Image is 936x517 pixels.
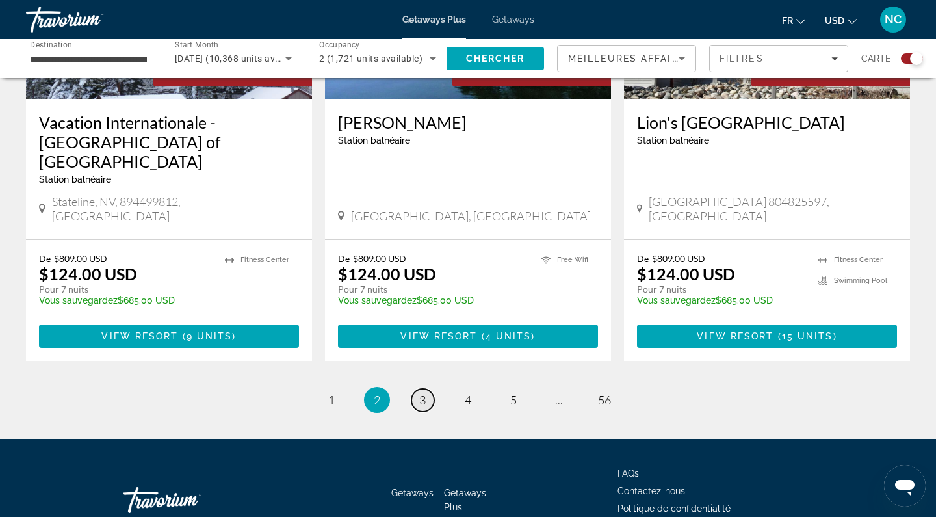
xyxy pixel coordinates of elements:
[39,295,212,306] p: $685.00 USD
[175,40,218,49] span: Start Month
[697,331,773,341] span: View Resort
[39,295,118,306] span: Vous sauvegardez
[338,295,528,306] p: $685.00 USD
[782,16,793,26] span: fr
[555,393,563,407] span: ...
[39,325,299,348] button: View Resort(9 units)
[101,331,178,341] span: View Resort
[400,331,477,341] span: View Resort
[338,284,528,295] p: Pour 7 nuits
[876,6,910,33] button: User Menu
[478,331,536,341] span: ( )
[637,295,716,306] span: Vous sauvegardez
[884,465,926,507] iframe: Bouton de lancement de la fenêtre de messagerie
[465,393,471,407] span: 4
[338,113,598,132] a: [PERSON_NAME]
[568,51,685,66] mat-select: Sort by
[492,14,534,25] a: Getaways
[649,194,897,223] span: [GEOGRAPHIC_DATA] 804825597, [GEOGRAPHIC_DATA]
[187,331,233,341] span: 9 units
[782,331,833,341] span: 15 units
[26,387,910,413] nav: Pagination
[351,209,591,223] span: [GEOGRAPHIC_DATA], [GEOGRAPHIC_DATA]
[319,53,422,64] span: 2 (1,721 units available)
[637,113,897,132] a: Lion's [GEOGRAPHIC_DATA]
[39,284,212,295] p: Pour 7 nuits
[834,276,887,285] span: Swimming Pool
[834,256,883,264] span: Fitness Center
[557,256,588,264] span: Free Wifi
[598,393,611,407] span: 56
[652,253,705,264] span: $809.00 USD
[328,393,335,407] span: 1
[447,47,544,70] button: Search
[338,325,598,348] button: View Resort(4 units)
[637,325,897,348] button: View Resort(15 units)
[39,253,51,264] span: De
[709,45,848,72] button: Filters
[52,194,299,223] span: Stateline, NV, 894499812, [GEOGRAPHIC_DATA]
[30,51,147,67] input: Select destination
[179,331,237,341] span: ( )
[402,14,466,25] a: Getaways Plus
[637,264,735,284] p: $124.00 USD
[444,488,486,512] a: Getaways Plus
[240,256,289,264] span: Fitness Center
[637,253,649,264] span: De
[39,113,299,171] a: Vacation Internationale - [GEOGRAPHIC_DATA] of [GEOGRAPHIC_DATA]
[175,53,307,64] span: [DATE] (10,368 units available)
[486,331,532,341] span: 4 units
[720,53,764,64] span: Filtres
[825,11,857,30] button: Change currency
[353,253,406,264] span: $809.00 USD
[319,40,360,49] span: Occupancy
[338,253,350,264] span: De
[374,393,380,407] span: 2
[338,264,436,284] p: $124.00 USD
[30,40,72,49] span: Destination
[637,284,805,295] p: Pour 7 nuits
[26,3,156,36] a: Travorium
[338,295,417,306] span: Vous sauvegardez
[861,49,891,68] span: Carte
[637,135,709,146] span: Station balnéaire
[391,488,434,498] a: Getaways
[568,53,693,64] span: Meilleures affaires
[782,11,805,30] button: Change language
[637,295,805,306] p: $685.00 USD
[39,264,137,284] p: $124.00 USD
[510,393,517,407] span: 5
[466,53,525,64] span: Chercher
[825,16,844,26] span: USD
[617,486,685,496] a: Contactez-nous
[39,174,111,185] span: Station balnéaire
[419,393,426,407] span: 3
[54,253,107,264] span: $809.00 USD
[773,331,837,341] span: ( )
[617,503,731,514] a: Politique de confidentialité
[885,13,902,26] span: NC
[617,468,639,479] a: FAQs
[338,135,410,146] span: Station balnéaire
